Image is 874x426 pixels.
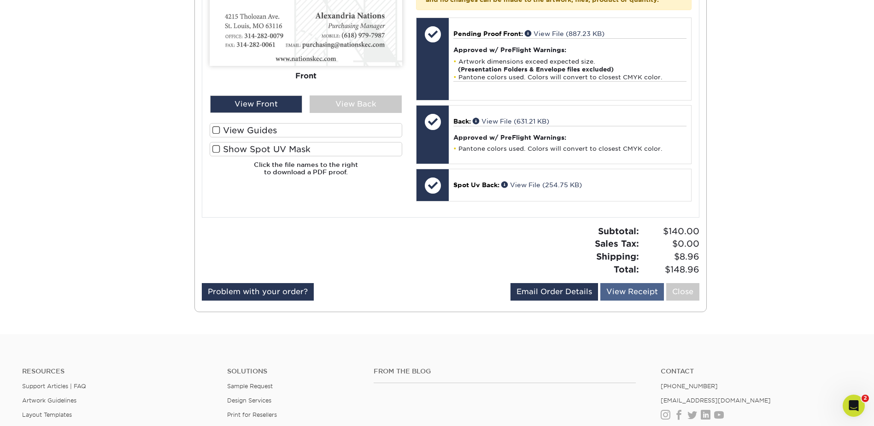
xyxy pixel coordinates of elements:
[661,367,852,375] a: Contact
[598,226,639,236] strong: Subtotal:
[210,66,402,86] div: Front
[227,367,360,375] h4: Solutions
[310,95,402,113] div: View Back
[227,383,273,390] a: Sample Request
[210,95,302,113] div: View Front
[525,30,604,37] a: View File (887.23 KB)
[210,123,402,137] label: View Guides
[227,397,271,404] a: Design Services
[22,367,213,375] h4: Resources
[453,145,686,153] li: Pantone colors used. Colors will convert to closest CMYK color.
[210,161,402,183] h6: Click the file names to the right to download a PDF proof.
[642,250,699,263] span: $8.96
[473,118,549,125] a: View File (631.21 KB)
[458,66,614,73] strong: (Presentation Folders & Envelope files excluded)
[202,283,314,301] a: Problem with your order?
[22,397,76,404] a: Artwork Guidelines
[642,237,699,250] span: $0.00
[661,383,718,390] a: [PHONE_NUMBER]
[374,367,636,375] h4: From the Blog
[600,283,664,301] a: View Receipt
[453,134,686,141] h4: Approved w/ PreFlight Warnings:
[453,181,499,189] span: Spot Uv Back:
[510,283,598,301] a: Email Order Details
[642,225,699,238] span: $140.00
[227,411,277,418] a: Print for Resellers
[642,263,699,276] span: $148.96
[595,238,639,248] strong: Sales Tax:
[862,395,869,402] span: 2
[453,46,686,53] h4: Approved w/ PreFlight Warnings:
[453,118,471,125] span: Back:
[843,395,865,417] iframe: Intercom live chat
[596,251,639,261] strong: Shipping:
[453,73,686,81] li: Pantone colors used. Colors will convert to closest CMYK color.
[501,181,582,189] a: View File (254.75 KB)
[22,383,86,390] a: Support Articles | FAQ
[666,283,699,301] a: Close
[453,30,523,37] span: Pending Proof Front:
[210,142,402,156] label: Show Spot UV Mask
[614,264,639,274] strong: Total:
[661,397,771,404] a: [EMAIL_ADDRESS][DOMAIN_NAME]
[2,398,78,423] iframe: Google Customer Reviews
[453,58,686,73] li: Artwork dimensions exceed expected size.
